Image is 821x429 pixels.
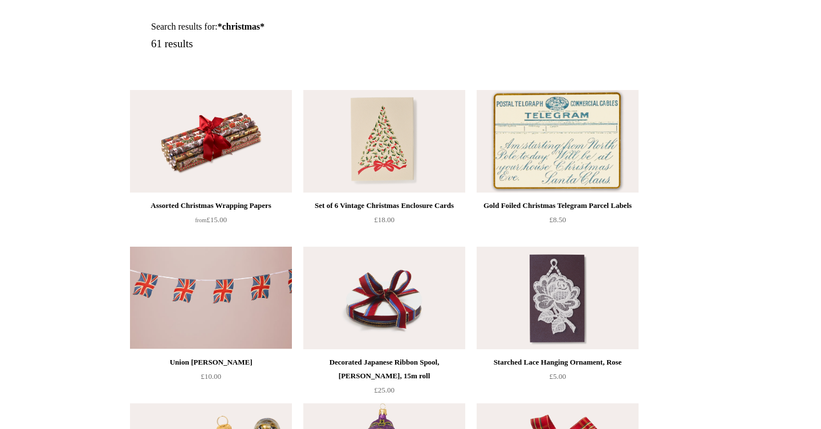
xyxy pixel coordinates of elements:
[477,90,639,193] a: Gold Foiled Christmas Telegram Parcel Labels Gold Foiled Christmas Telegram Parcel Labels
[306,199,462,213] div: Set of 6 Vintage Christmas Enclosure Cards
[303,90,465,193] img: Set of 6 Vintage Christmas Enclosure Cards
[133,356,289,369] div: Union [PERSON_NAME]
[130,199,292,246] a: Assorted Christmas Wrapping Papers from£15.00
[549,372,566,381] span: £5.00
[151,21,424,32] h1: Search results for:
[303,247,465,349] img: Decorated Japanese Ribbon Spool, Lydia, 15m roll
[130,356,292,402] a: Union [PERSON_NAME] £10.00
[479,356,636,369] div: Starched Lace Hanging Ornament, Rose
[303,199,465,246] a: Set of 6 Vintage Christmas Enclosure Cards £18.00
[130,90,292,193] a: Assorted Christmas Wrapping Papers Assorted Christmas Wrapping Papers
[303,247,465,349] a: Decorated Japanese Ribbon Spool, Lydia, 15m roll Decorated Japanese Ribbon Spool, Lydia, 15m roll
[374,215,395,224] span: £18.00
[130,90,292,193] img: Assorted Christmas Wrapping Papers
[477,247,639,349] img: Starched Lace Hanging Ornament, Rose
[306,356,462,383] div: Decorated Japanese Ribbon Spool, [PERSON_NAME], 15m roll
[151,38,424,51] h5: 61 results
[201,372,221,381] span: £10.00
[130,247,292,349] a: Union Jack Bunting Union Jack Bunting
[477,356,639,402] a: Starched Lace Hanging Ornament, Rose £5.00
[303,356,465,402] a: Decorated Japanese Ribbon Spool, [PERSON_NAME], 15m roll £25.00
[477,247,639,349] a: Starched Lace Hanging Ornament, Rose Starched Lace Hanging Ornament, Rose
[549,215,566,224] span: £8.50
[195,215,227,224] span: £15.00
[217,22,265,31] strong: *christmas*
[303,90,465,193] a: Set of 6 Vintage Christmas Enclosure Cards Set of 6 Vintage Christmas Enclosure Cards
[374,386,395,394] span: £25.00
[477,90,639,193] img: Gold Foiled Christmas Telegram Parcel Labels
[477,199,639,246] a: Gold Foiled Christmas Telegram Parcel Labels £8.50
[130,247,292,349] img: Union Jack Bunting
[195,217,206,223] span: from
[133,199,289,213] div: Assorted Christmas Wrapping Papers
[479,199,636,213] div: Gold Foiled Christmas Telegram Parcel Labels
